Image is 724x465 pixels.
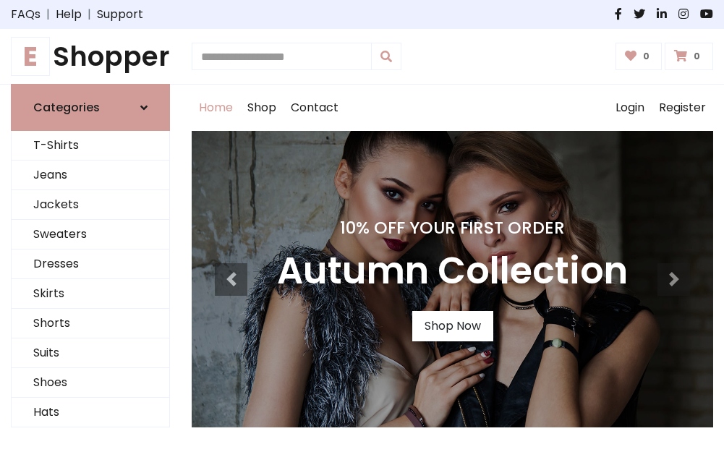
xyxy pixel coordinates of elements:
[12,309,169,338] a: Shorts
[11,40,170,72] a: EShopper
[11,40,170,72] h1: Shopper
[12,131,169,161] a: T-Shirts
[639,50,653,63] span: 0
[12,338,169,368] a: Suits
[12,279,169,309] a: Skirts
[192,85,240,131] a: Home
[11,6,41,23] a: FAQs
[690,50,704,63] span: 0
[12,249,169,279] a: Dresses
[665,43,713,70] a: 0
[412,311,493,341] a: Shop Now
[41,6,56,23] span: |
[12,398,169,427] a: Hats
[97,6,143,23] a: Support
[12,220,169,249] a: Sweaters
[33,101,100,114] h6: Categories
[608,85,652,131] a: Login
[82,6,97,23] span: |
[277,218,628,238] h4: 10% Off Your First Order
[12,368,169,398] a: Shoes
[652,85,713,131] a: Register
[616,43,663,70] a: 0
[240,85,284,131] a: Shop
[12,190,169,220] a: Jackets
[277,249,628,294] h3: Autumn Collection
[11,37,50,76] span: E
[12,161,169,190] a: Jeans
[284,85,346,131] a: Contact
[11,84,170,131] a: Categories
[56,6,82,23] a: Help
